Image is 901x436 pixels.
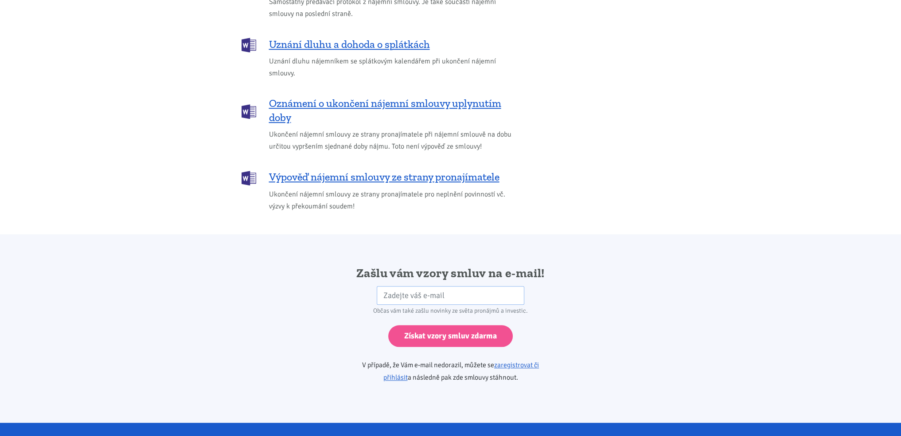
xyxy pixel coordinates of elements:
[269,170,499,184] span: Výpověď nájemní smlouvy ze strany pronajímatele
[337,359,564,384] p: V případě, že Vám e-mail nedorazil, můžete se a následně pak zde smlouvy stáhnout.
[242,170,516,185] a: Výpověď nájemní smlouvy ze strany pronajímatele
[337,305,564,317] div: Občas vám také zašlu novinky ze světa pronájmů a investic.
[269,189,516,212] span: Ukončení nájemní smlouvy ze strany pronajímatele pro neplnění povinností vč. výzvy k překoumání s...
[242,96,516,125] a: Oznámení o ukončení nájemní smlouvy uplynutím doby
[269,96,516,125] span: Oznámení o ukončení nájemní smlouvy uplynutím doby
[269,37,430,51] span: Uznání dluhu a dohoda o splátkách
[242,37,516,51] a: Uznání dluhu a dohoda o splátkách
[269,55,516,79] span: Uznání dluhu nájemníkem se splátkovým kalendářem při ukončení nájemní smlouvy.
[377,286,524,305] input: Zadejte váš e-mail
[269,129,516,153] span: Ukončení nájemní smlouvy ze strany pronajímatele při nájemní smlouvě na dobu určitou vypršením sj...
[388,325,513,347] input: Získat vzory smluv zdarma
[242,104,256,119] img: DOCX (Word)
[337,265,564,281] h2: Zašlu vám vzory smluv na e-mail!
[242,171,256,185] img: DOCX (Word)
[242,38,256,52] img: DOCX (Word)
